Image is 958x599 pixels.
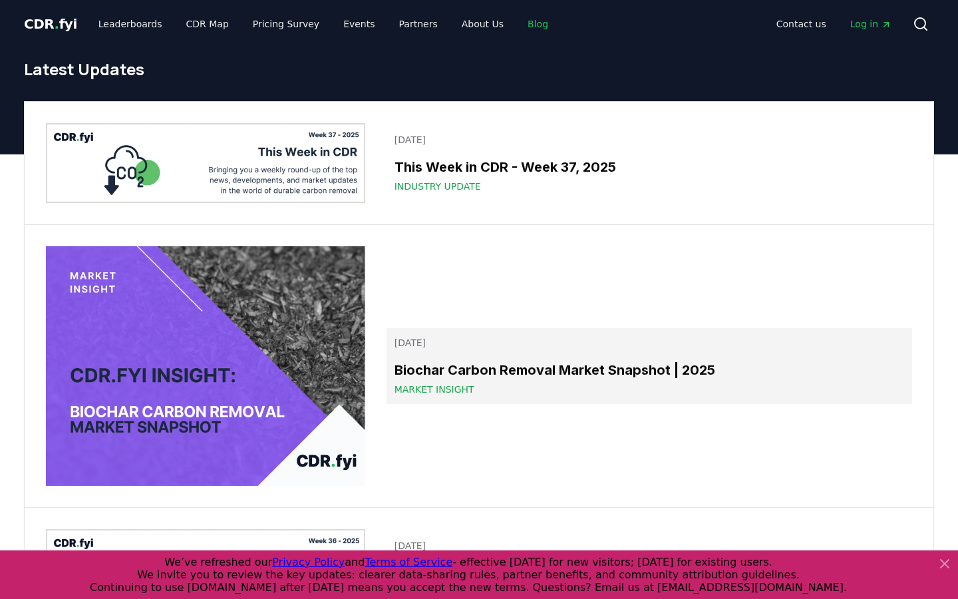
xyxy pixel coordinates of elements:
[517,12,559,36] a: Blog
[24,59,934,80] h1: Latest Updates
[88,12,559,36] nav: Main
[176,12,239,36] a: CDR Map
[46,123,365,203] img: This Week in CDR - Week 37, 2025 blog post image
[333,12,385,36] a: Events
[389,12,448,36] a: Partners
[387,328,912,404] a: [DATE]Biochar Carbon Removal Market Snapshot | 2025Market Insight
[395,336,904,349] p: [DATE]
[46,246,365,486] img: Biochar Carbon Removal Market Snapshot | 2025 blog post image
[395,383,474,396] span: Market Insight
[55,16,59,32] span: .
[24,16,77,32] span: CDR fyi
[395,539,904,552] p: [DATE]
[840,12,902,36] a: Log in
[451,12,514,36] a: About Us
[387,125,912,201] a: [DATE]This Week in CDR - Week 37, 2025Industry Update
[766,12,902,36] nav: Main
[766,12,837,36] a: Contact us
[88,12,173,36] a: Leaderboards
[395,180,481,193] span: Industry Update
[850,17,891,31] span: Log in
[395,157,904,177] h3: This Week in CDR - Week 37, 2025
[395,360,904,380] h3: Biochar Carbon Removal Market Snapshot | 2025
[395,133,904,146] p: [DATE]
[242,12,330,36] a: Pricing Survey
[24,15,77,33] a: CDR.fyi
